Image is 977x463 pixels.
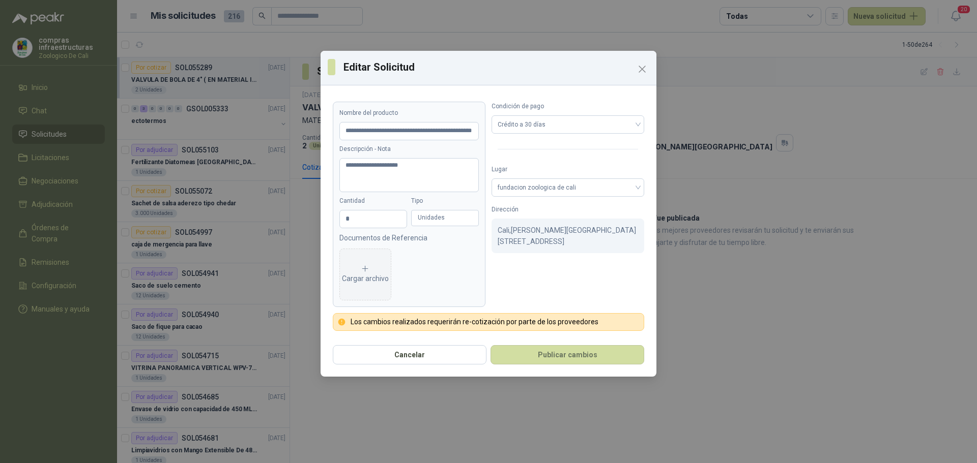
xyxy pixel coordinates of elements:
[498,236,638,247] p: [STREET_ADDRESS]
[333,345,486,364] button: Cancelar
[343,59,649,75] h3: Editar Solicitud
[339,144,479,154] label: Descripción - Nota
[498,117,638,132] span: Crédito a 30 días
[351,318,598,326] p: Los cambios realizados requerirán re-cotización por parte de los proveedores
[498,180,638,195] span: fundacion zoologica de cali
[492,219,644,253] div: Cali , [PERSON_NAME][GEOGRAPHIC_DATA]
[492,102,644,111] label: Condición de pago
[339,196,407,206] label: Cantidad
[634,61,650,77] button: Close
[339,108,479,118] label: Nombre del producto
[491,345,644,364] button: Publicar cambios
[342,264,389,285] div: Cargar archivo
[411,196,479,206] label: Tipo
[411,210,479,226] div: Unidades
[492,205,644,214] label: Dirección
[492,165,644,174] label: Lugar
[339,232,479,243] p: Documentos de Referencia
